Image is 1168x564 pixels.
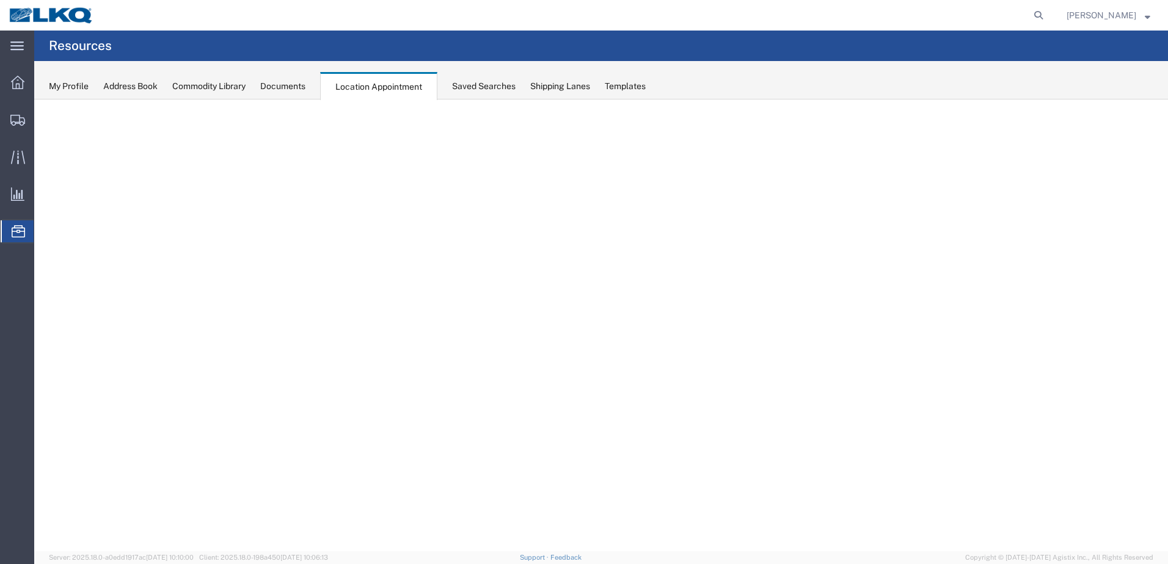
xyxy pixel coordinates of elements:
span: [DATE] 10:10:00 [146,554,194,561]
a: Feedback [550,554,582,561]
div: Location Appointment [320,72,437,100]
div: Documents [260,80,305,93]
span: Client: 2025.18.0-198a450 [199,554,328,561]
span: [DATE] 10:06:13 [280,554,328,561]
div: Address Book [103,80,158,93]
img: logo [9,6,94,24]
span: Adrienne Brown [1067,9,1136,22]
div: Shipping Lanes [530,80,590,93]
div: Templates [605,80,646,93]
div: Saved Searches [452,80,516,93]
button: [PERSON_NAME] [1066,8,1151,23]
span: Server: 2025.18.0-a0edd1917ac [49,554,194,561]
h4: Resources [49,31,112,61]
div: My Profile [49,80,89,93]
a: Support [520,554,550,561]
iframe: FS Legacy Container [34,99,1168,551]
div: Commodity Library [172,80,246,93]
span: Copyright © [DATE]-[DATE] Agistix Inc., All Rights Reserved [965,552,1153,563]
